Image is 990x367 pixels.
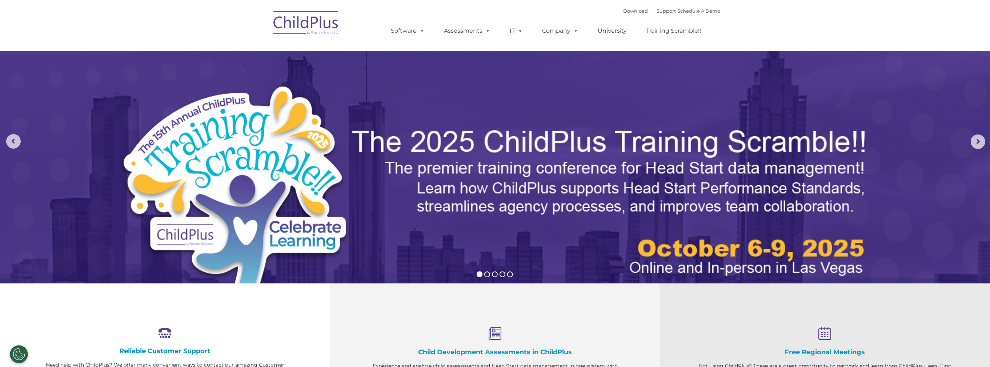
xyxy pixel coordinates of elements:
[591,24,634,38] a: University
[101,78,132,83] span: Phone number
[270,6,342,42] img: ChildPlus by Procare Solutions
[366,348,624,356] h4: Child Development Assessments in ChildPlus
[384,24,432,38] a: Software
[639,24,709,38] a: Training Scramble!!
[624,8,648,14] a: Download
[101,48,123,53] span: Last name
[678,8,721,14] a: Schedule A Demo
[535,24,586,38] a: Company
[36,347,294,355] h4: Reliable Customer Support
[503,24,530,38] a: IT
[696,348,954,356] h4: Free Regional Meetings
[10,345,28,363] button: Cookies Settings
[624,8,721,14] font: |
[437,24,498,38] a: Assessments
[954,332,990,367] iframe: Chat Widget
[657,8,676,14] a: Support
